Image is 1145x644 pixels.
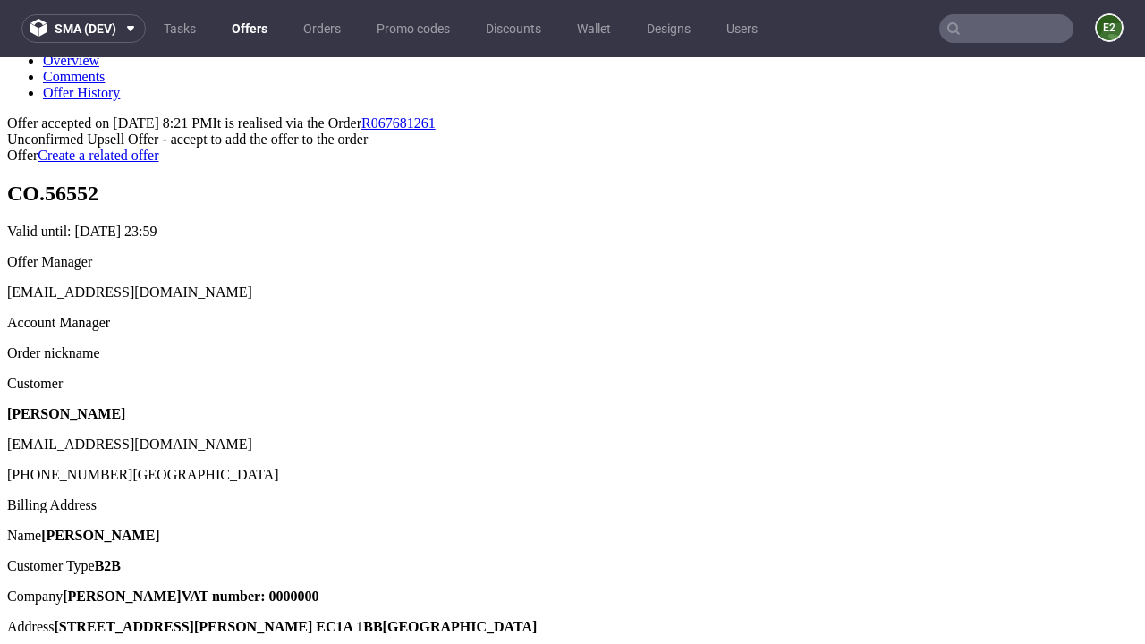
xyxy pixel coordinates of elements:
[7,440,1138,456] div: Billing Address
[95,501,121,516] strong: B2B
[7,531,63,547] span: Company
[636,14,701,43] a: Designs
[383,562,538,577] strong: [GEOGRAPHIC_DATA]
[475,14,552,43] a: Discounts
[43,12,105,27] a: Comments
[7,58,212,73] span: Offer accepted on [DATE] 8:21 PM
[7,410,132,425] span: [PHONE_NUMBER]
[182,531,319,547] strong: VAT number: 0000000
[21,14,146,43] button: sma (dev)
[221,14,278,43] a: Offers
[54,562,193,577] strong: [STREET_ADDRESS]
[212,58,435,73] span: It is realised via the Order
[293,14,352,43] a: Orders
[75,166,157,182] time: [DATE] 23:59
[7,166,1138,182] p: Valid until:
[7,90,1138,106] div: Offer
[361,58,436,73] a: R067681261
[7,197,1138,213] div: Offer Manager
[63,531,181,547] strong: [PERSON_NAME]
[7,318,1138,335] div: Customer
[7,74,368,89] span: Unconfirmed Upsell Offer - accept to add the offer to the order
[7,562,54,577] span: Address
[7,258,1138,274] div: Account Manager
[41,470,159,486] strong: [PERSON_NAME]
[7,379,252,394] span: [EMAIL_ADDRESS][DOMAIN_NAME]
[7,124,1138,148] h1: CO.56552
[194,562,383,577] strong: [PERSON_NAME] EC1A 1BB
[7,349,125,364] strong: [PERSON_NAME]
[43,28,120,43] a: Offer History
[7,470,41,486] span: Name
[132,410,278,425] span: [GEOGRAPHIC_DATA]
[38,90,158,106] a: Create a related offer
[566,14,622,43] a: Wallet
[55,22,116,35] span: sma (dev)
[153,14,207,43] a: Tasks
[7,288,1138,304] div: Order nickname
[7,227,1138,243] div: [EMAIL_ADDRESS][DOMAIN_NAME]
[366,14,461,43] a: Promo codes
[1097,15,1122,40] figcaption: e2
[716,14,768,43] a: Users
[7,501,95,516] span: Customer Type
